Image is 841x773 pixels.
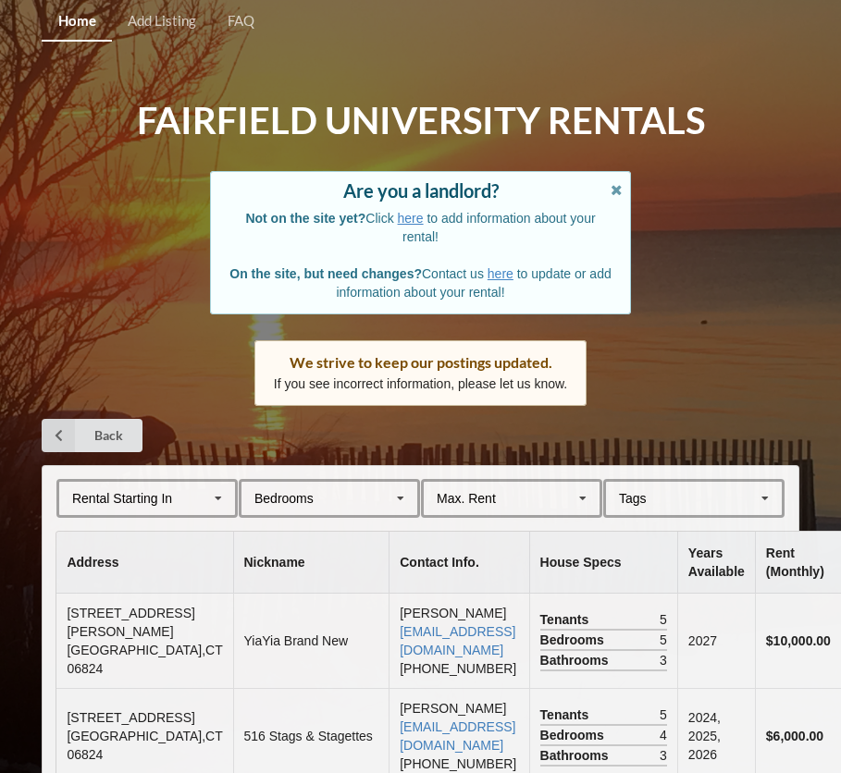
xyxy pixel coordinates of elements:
[400,719,515,753] a: [EMAIL_ADDRESS][DOMAIN_NAME]
[488,266,513,281] a: here
[42,419,142,452] a: Back
[42,2,111,42] a: Home
[233,594,390,688] td: YiaYia Brand New
[229,266,611,300] span: Contact us to update or add information about your rental!
[540,706,594,724] span: Tenants
[67,643,222,676] span: [GEOGRAPHIC_DATA] , CT 06824
[766,633,831,648] b: $10,000.00
[437,492,496,505] div: Max. Rent
[540,651,613,669] span: Bathrooms
[112,2,212,42] a: Add Listing
[67,710,194,725] span: [STREET_ADDRESS]
[660,651,667,669] span: 3
[229,266,422,281] b: On the site, but need changes?
[72,492,172,505] div: Rental Starting In
[540,610,594,629] span: Tenants
[540,631,609,649] span: Bedrooms
[67,606,194,639] span: [STREET_ADDRESS][PERSON_NAME]
[677,594,755,688] td: 2027
[212,2,270,42] a: FAQ
[245,211,595,244] span: Click to add information about your rental!
[766,729,823,743] b: $6,000.00
[660,631,667,649] span: 5
[389,594,528,688] td: [PERSON_NAME] [PHONE_NUMBER]
[389,532,528,594] th: Contact Info.
[660,726,667,744] span: 4
[274,374,568,393] p: If you see incorrect information, please let us know.
[660,610,667,629] span: 5
[540,726,609,744] span: Bedrooms
[229,181,612,200] div: Are you a landlord?
[245,211,365,226] b: Not on the site yet?
[254,492,314,505] div: Bedrooms
[398,211,424,226] a: here
[660,706,667,724] span: 5
[614,488,674,509] div: Tags
[274,353,568,372] div: We strive to keep our postings updated.
[400,624,515,657] a: [EMAIL_ADDRESS][DOMAIN_NAME]
[233,532,390,594] th: Nickname
[529,532,677,594] th: House Specs
[540,746,613,765] span: Bathrooms
[660,746,667,765] span: 3
[137,97,705,144] h1: Fairfield University Rentals
[67,729,222,762] span: [GEOGRAPHIC_DATA] , CT 06824
[56,532,232,594] th: Address
[677,532,755,594] th: Years Available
